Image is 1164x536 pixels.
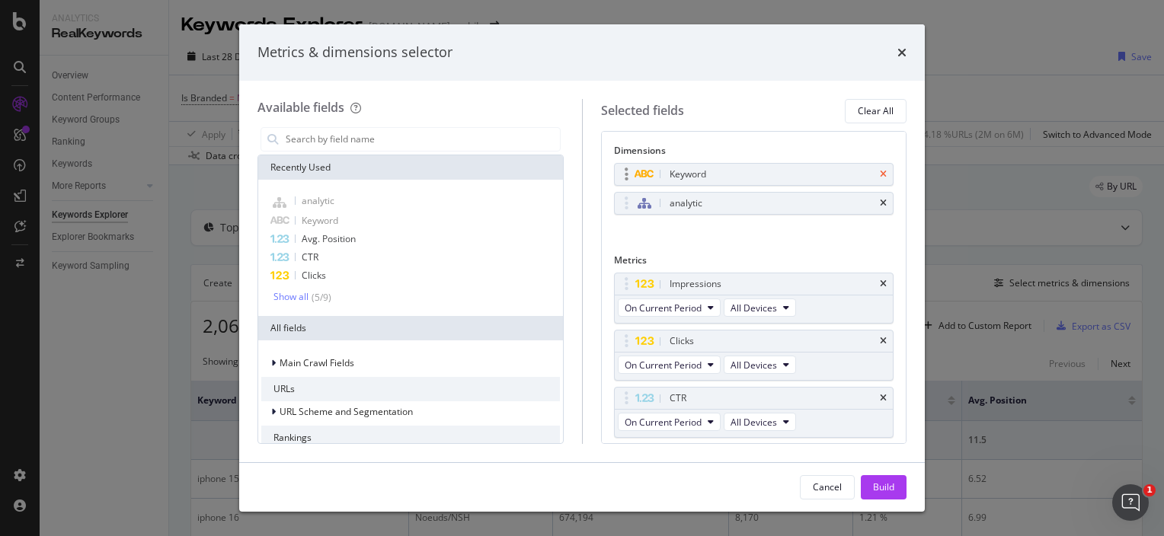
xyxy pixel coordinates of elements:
span: On Current Period [625,359,702,372]
div: Impressions [670,276,721,292]
div: Available fields [257,99,344,116]
div: times [897,43,907,62]
div: analytic [670,196,702,211]
div: Cancel [813,480,842,493]
span: Keyword [302,214,338,227]
div: Metrics [614,254,894,273]
div: CTR [670,391,686,406]
div: Recently Used [258,155,563,180]
button: Cancel [800,475,855,499]
div: Build [873,480,894,493]
span: analytic [302,194,334,207]
span: All Devices [731,416,777,429]
button: Clear All [845,99,907,123]
div: analytictimes [614,192,894,215]
input: Search by field name [284,128,560,151]
div: times [880,170,887,179]
span: On Current Period [625,416,702,429]
div: URLs [261,377,560,401]
div: modal [239,24,925,512]
div: Dimensions [614,144,894,163]
span: Main Crawl Fields [280,356,354,369]
span: CTR [302,250,318,263]
button: On Current Period [618,413,721,431]
iframe: Intercom live chat [1112,484,1149,521]
div: Clear All [858,104,894,117]
div: times [880,394,887,403]
span: All Devices [731,301,777,314]
div: Clicks [670,333,694,349]
div: times [880,199,887,208]
div: Metrics & dimensions selector [257,43,452,62]
span: On Current Period [625,301,702,314]
span: All Devices [731,359,777,372]
div: Rankings [261,426,560,450]
div: All fields [258,316,563,340]
div: times [880,279,887,289]
button: All Devices [724,356,796,374]
div: ImpressionstimesOn Current PeriodAll Devices [614,273,894,324]
span: 1 [1143,484,1156,496]
button: All Devices [724,298,796,317]
span: Avg. Position [302,232,356,245]
div: Keywordtimes [614,163,894,186]
span: Clicks [302,269,326,282]
button: On Current Period [618,356,721,374]
div: Show all [273,292,309,302]
div: ClickstimesOn Current PeriodAll Devices [614,330,894,381]
div: Selected fields [601,102,684,120]
div: CTRtimesOn Current PeriodAll Devices [614,387,894,438]
div: Keyword [670,167,706,182]
span: URL Scheme and Segmentation [280,405,413,418]
div: times [880,337,887,346]
div: ( 5 / 9 ) [309,291,331,304]
button: Build [861,475,907,499]
button: All Devices [724,413,796,431]
button: On Current Period [618,298,721,317]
